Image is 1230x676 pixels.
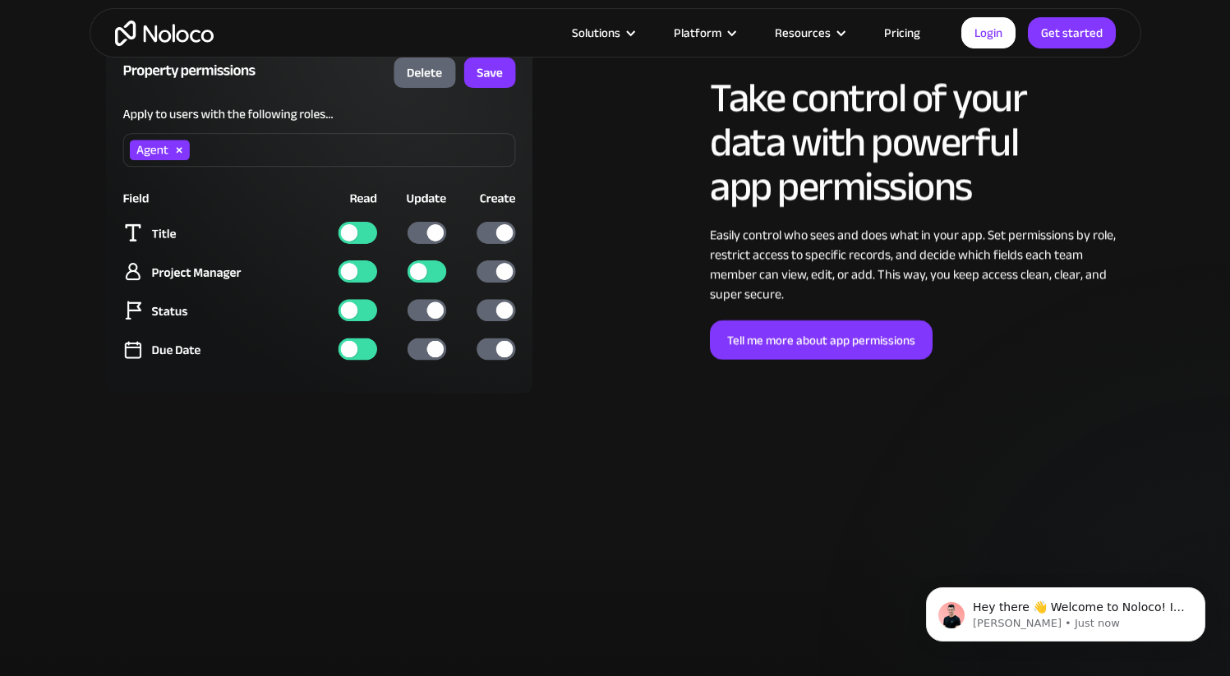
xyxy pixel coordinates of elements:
[710,320,933,360] a: Tell me more about app permissions
[775,22,831,44] div: Resources
[653,22,754,44] div: Platform
[961,17,1016,48] a: Login
[572,22,620,44] div: Solutions
[710,76,1125,209] h2: Take control of your data with powerful app permissions
[754,22,864,44] div: Resources
[115,21,214,46] a: home
[551,22,653,44] div: Solutions
[710,225,1125,304] div: Easily control who sees and does what in your app. Set permissions by role, restrict access to sp...
[674,22,721,44] div: Platform
[864,22,941,44] a: Pricing
[1028,17,1116,48] a: Get started
[901,553,1230,668] iframe: Intercom notifications message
